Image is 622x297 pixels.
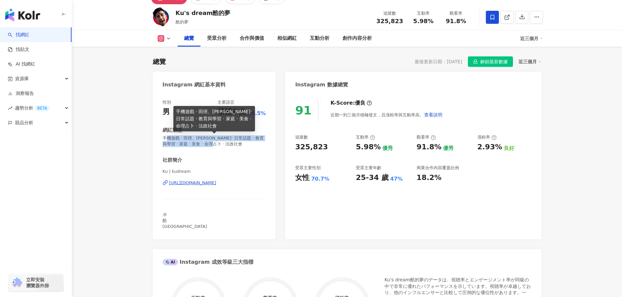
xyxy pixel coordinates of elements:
[295,81,348,88] div: Instagram 數據總覽
[15,71,29,86] span: 資源庫
[8,32,29,38] a: search找網紅
[356,165,381,171] div: 受眾主要年齡
[163,99,171,105] div: 性別
[390,175,403,183] div: 47%
[330,108,443,121] div: 近期一到三個月積極發文，且漲粉率與互動率高。
[382,145,393,152] div: 優秀
[518,57,541,66] div: 近三個月
[480,57,508,67] span: 解鎖最新數據
[277,35,297,42] div: 相似網紅
[8,46,29,53] a: 找貼文
[163,81,226,88] div: Instagram 網紅基本資料
[295,173,310,183] div: 女性
[151,7,171,27] img: KOL Avatar
[173,106,255,131] div: 手機遊戲 · 田徑、[PERSON_NAME]· 日常話題 · 教育與學習 · 家庭 · 美食 · 命理占卜 · 法政社會
[217,99,234,105] div: 主要語言
[163,107,170,117] div: 男
[411,10,436,17] div: 互動率
[207,35,227,42] div: 受眾分析
[163,212,207,229] span: 쿠 酷 [GEOGRAPHIC_DATA]
[330,99,372,107] div: K-Score :
[5,8,40,22] img: logo
[477,142,502,152] div: 2.93%
[163,127,182,134] div: 網紅類型
[248,110,266,117] span: 89.5%
[163,180,266,186] a: [URL][DOMAIN_NAME]
[310,35,329,42] div: 互動分析
[176,9,231,17] div: Ku's dream酷的夢
[376,18,403,24] span: 325,823
[163,259,253,266] div: Instagram 成效等級三大指標
[311,175,329,183] div: 70.7%
[8,106,12,111] span: rise
[424,112,442,117] span: 查看說明
[163,169,266,174] span: Ku | kudream
[295,142,328,152] div: 325,823
[163,135,266,147] span: 手機遊戲 · 田徑、[PERSON_NAME]· 日常話題 · 教育與學習 · 家庭 · 美食 · 命理占卜 · 法政社會
[477,134,497,140] div: 漲粉率
[446,18,466,24] span: 91.8%
[343,35,372,42] div: 創作內容分析
[295,165,321,171] div: 受眾主要性別
[415,59,462,64] div: 最後更新日期：[DATE]
[176,20,188,24] span: 酷的夢
[356,173,389,183] div: 25-34 歲
[15,115,33,130] span: 競品分析
[163,259,178,265] div: AI
[417,173,441,183] div: 18.2%
[8,274,63,291] a: chrome extension立即安裝 瀏覽器外掛
[443,145,454,152] div: 優秀
[169,180,216,186] div: [URL][DOMAIN_NAME]
[295,104,311,117] div: 91
[504,145,514,152] div: 良好
[356,142,381,152] div: 5.98%
[8,90,34,97] a: 洞察報告
[356,134,375,140] div: 互動率
[35,105,50,111] div: BETA
[153,57,166,66] div: 總覽
[240,35,264,42] div: 合作與價值
[15,101,50,115] span: 趨勢分析
[163,157,182,164] div: 社群簡介
[10,277,23,288] img: chrome extension
[184,35,194,42] div: 總覽
[376,10,403,17] div: 追蹤數
[413,18,433,24] span: 5.98%
[295,134,308,140] div: 追蹤數
[417,142,441,152] div: 91.8%
[444,10,469,17] div: 觀看率
[520,33,543,44] div: 近三個月
[473,59,478,64] span: lock
[417,134,436,140] div: 觀看率
[417,165,459,171] div: 商業合作內容覆蓋比例
[26,277,49,289] span: 立即安裝 瀏覽器外掛
[424,108,443,121] button: 查看說明
[468,56,513,67] button: 解鎖最新數據
[355,99,365,107] div: 優良
[8,61,35,67] a: AI 找網紅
